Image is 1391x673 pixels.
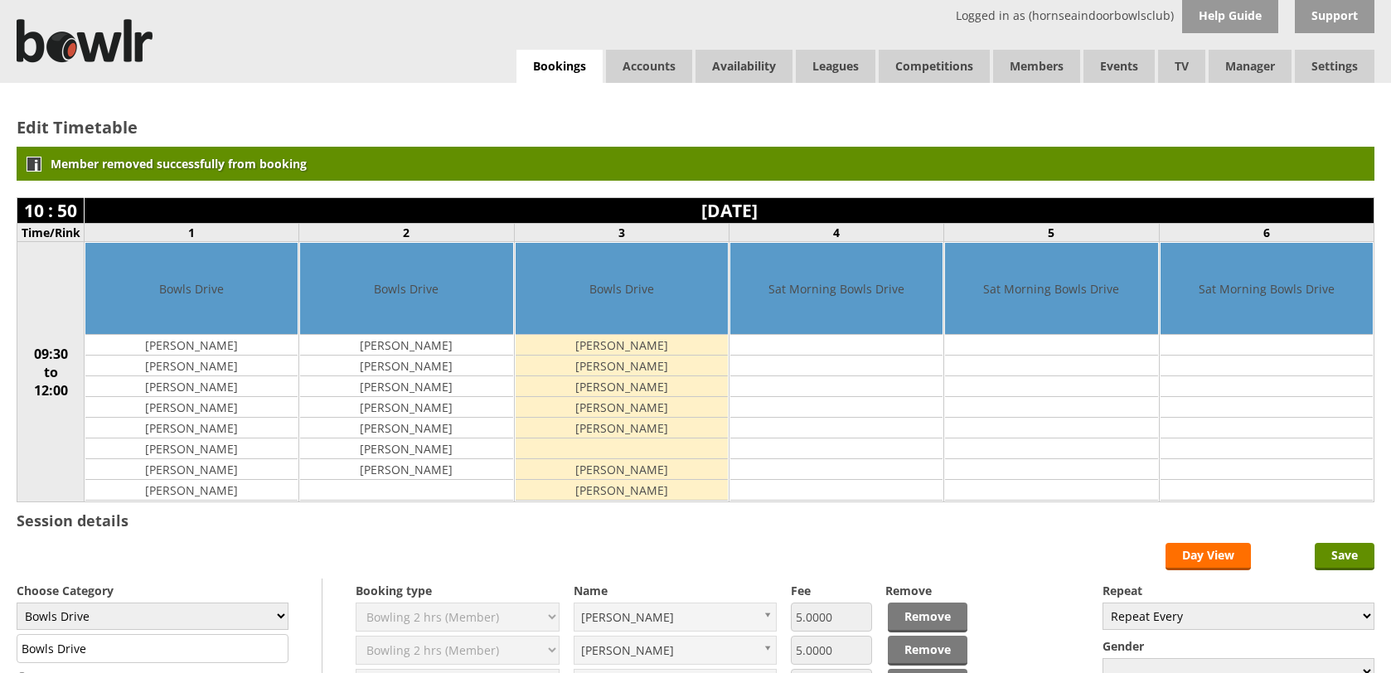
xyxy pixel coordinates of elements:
label: Fee [791,583,872,598]
td: 2 [299,224,514,242]
label: Gender [1103,638,1374,654]
td: [PERSON_NAME] [300,335,512,356]
a: Availability [695,50,792,83]
td: 09:30 to 12:00 [17,242,85,502]
td: Sat Morning Bowls Drive [1161,243,1373,335]
label: Name [574,583,778,598]
span: Accounts [606,50,692,83]
label: Choose Category [17,583,288,598]
td: [PERSON_NAME] [516,480,728,501]
span: Members [993,50,1080,83]
td: 4 [729,224,943,242]
span: Settings [1295,50,1374,83]
span: [PERSON_NAME] [581,637,755,664]
td: Time/Rink [17,224,85,242]
td: 1 [85,224,299,242]
span: TV [1158,50,1205,83]
input: Title/Description [17,634,288,663]
td: [PERSON_NAME] [516,356,728,376]
td: [PERSON_NAME] [300,397,512,418]
td: [PERSON_NAME] [85,438,298,459]
td: [PERSON_NAME] [300,356,512,376]
td: 6 [1159,224,1374,242]
a: Remove [888,603,967,632]
input: Save [1315,543,1374,570]
td: [PERSON_NAME] [85,335,298,356]
td: [PERSON_NAME] [85,356,298,376]
a: Bookings [516,50,603,84]
td: [PERSON_NAME] [85,480,298,501]
span: [PERSON_NAME] [581,603,755,631]
td: 5 [944,224,1159,242]
a: Remove [888,636,967,666]
td: Bowls Drive [300,243,512,335]
label: Booking type [356,583,560,598]
span: Manager [1209,50,1292,83]
td: [PERSON_NAME] [85,418,298,438]
a: [PERSON_NAME] [574,636,778,665]
td: [PERSON_NAME] [85,459,298,480]
a: Competitions [879,50,990,83]
td: [PERSON_NAME] [300,376,512,397]
div: Member removed successfully from booking [17,147,1374,181]
td: [PERSON_NAME] [516,459,728,480]
td: Bowls Drive [516,243,728,335]
h3: Session details [17,511,128,530]
a: Day View [1166,543,1251,570]
td: [PERSON_NAME] [300,418,512,438]
td: [PERSON_NAME] [516,397,728,418]
td: Sat Morning Bowls Drive [730,243,943,335]
td: [PERSON_NAME] [300,459,512,480]
td: 10 : 50 [17,198,85,224]
a: Leagues [796,50,875,83]
a: Events [1083,50,1155,83]
td: 3 [514,224,729,242]
td: Bowls Drive [85,243,298,335]
h2: Edit Timetable [17,116,1374,138]
td: [DATE] [85,198,1374,224]
label: Remove [885,583,967,598]
a: [PERSON_NAME] [574,603,778,632]
td: [PERSON_NAME] [516,335,728,356]
td: [PERSON_NAME] [300,438,512,459]
td: [PERSON_NAME] [85,397,298,418]
label: Repeat [1103,583,1374,598]
td: [PERSON_NAME] [516,418,728,438]
td: [PERSON_NAME] [85,376,298,397]
td: Sat Morning Bowls Drive [945,243,1157,335]
td: [PERSON_NAME] [516,376,728,397]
